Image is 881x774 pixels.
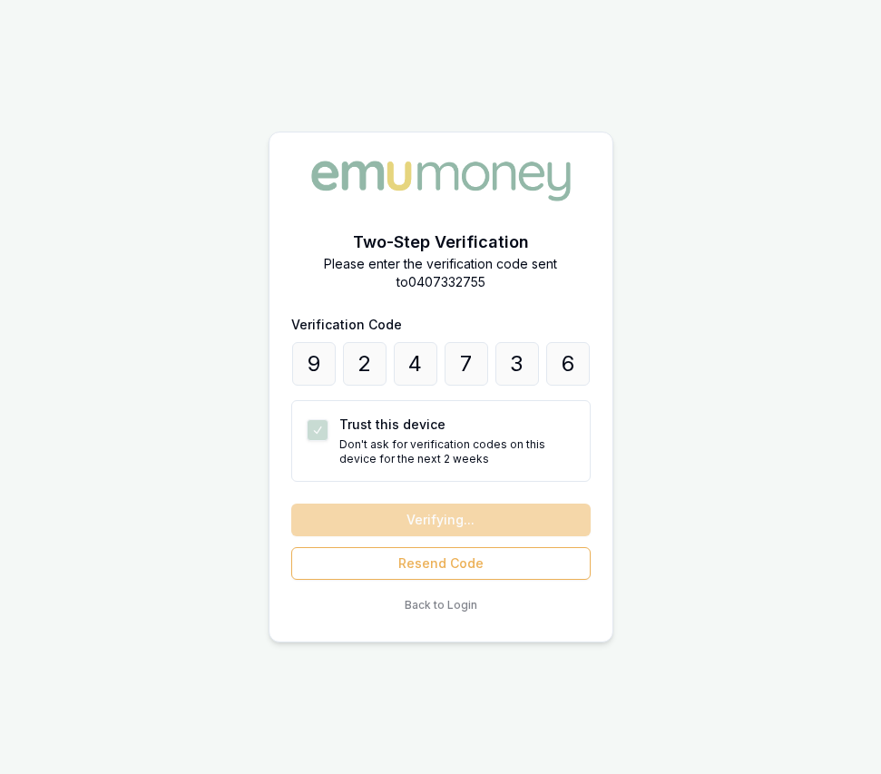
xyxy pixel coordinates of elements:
[339,437,575,466] p: Don't ask for verification codes on this device for the next 2 weeks
[291,255,591,291] p: Please enter the verification code sent to 0407332755
[291,547,591,580] button: Resend Code
[291,317,402,332] label: Verification Code
[339,416,445,432] label: Trust this device
[305,154,577,207] img: Emu Money
[291,230,591,255] h2: Two-Step Verification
